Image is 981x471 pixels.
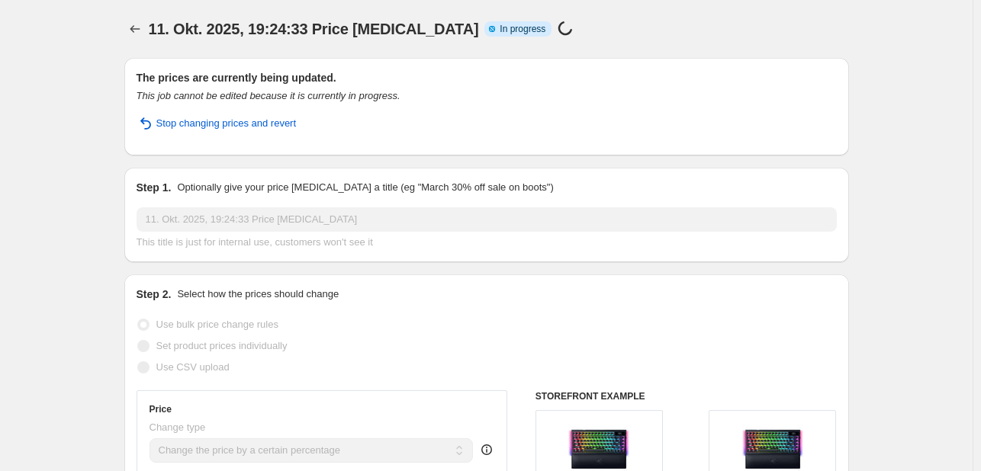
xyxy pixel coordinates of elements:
[150,421,206,433] span: Change type
[156,319,278,330] span: Use bulk price change rules
[479,442,494,457] div: help
[177,180,553,195] p: Optionally give your price [MEDICAL_DATA] a title (eg "March 30% off sale on boots")
[150,403,172,415] h3: Price
[156,361,230,373] span: Use CSV upload
[137,236,373,248] span: This title is just for internal use, customers won't see it
[156,340,288,351] span: Set product prices individually
[137,207,837,232] input: 30% off holiday sale
[177,287,339,302] p: Select how the prices should change
[536,390,837,402] h6: STOREFRONT EXAMPLE
[500,23,545,35] span: In progress
[137,287,172,302] h2: Step 2.
[156,116,297,131] span: Stop changing prices and revert
[127,111,306,136] button: Stop changing prices and revert
[137,90,400,101] i: This job cannot be edited because it is currently in progress.
[137,180,172,195] h2: Step 1.
[149,21,479,37] span: 11. Okt. 2025, 19:24:33 Price [MEDICAL_DATA]
[124,18,146,40] button: Price change jobs
[137,70,837,85] h2: The prices are currently being updated.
